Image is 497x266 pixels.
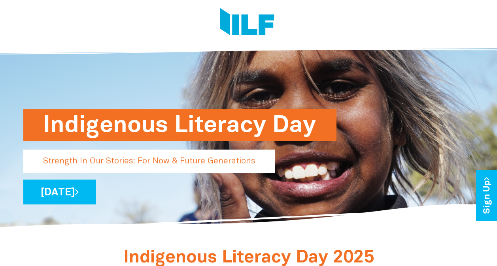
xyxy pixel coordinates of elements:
[43,109,317,141] h1: Indigenous Literacy Day
[23,150,275,173] p: Strength In Our Stories: For Now & Future Generations
[123,250,374,266] span: Indigenous Literacy Day 2025
[220,8,274,37] img: Logo
[23,180,96,204] a: [DATE]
